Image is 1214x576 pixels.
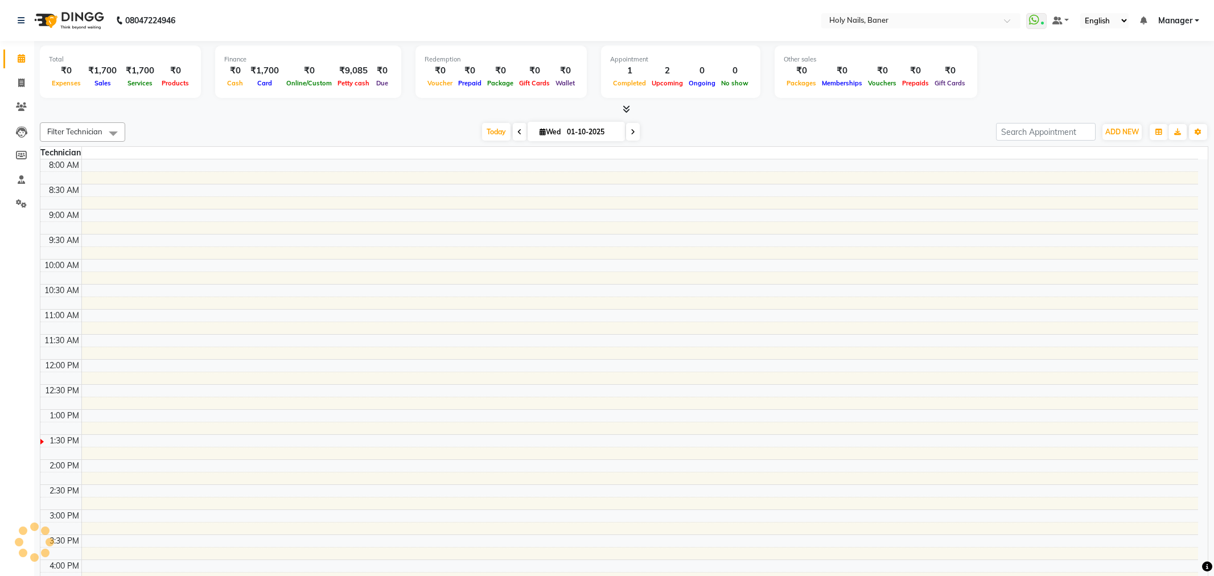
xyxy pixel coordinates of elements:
[47,435,81,447] div: 1:30 PM
[47,560,81,572] div: 4:00 PM
[29,5,107,36] img: logo
[47,460,81,472] div: 2:00 PM
[649,79,686,87] span: Upcoming
[1105,127,1139,136] span: ADD NEW
[125,5,175,36] b: 08047224946
[92,79,114,87] span: Sales
[43,385,81,397] div: 12:30 PM
[865,64,899,77] div: ₹0
[553,79,578,87] span: Wallet
[484,64,516,77] div: ₹0
[425,79,455,87] span: Voucher
[224,55,392,64] div: Finance
[649,64,686,77] div: 2
[42,260,81,271] div: 10:00 AM
[610,79,649,87] span: Completed
[121,64,159,77] div: ₹1,700
[899,64,932,77] div: ₹0
[455,79,484,87] span: Prepaid
[159,64,192,77] div: ₹0
[553,64,578,77] div: ₹0
[283,79,335,87] span: Online/Custom
[865,79,899,87] span: Vouchers
[42,310,81,322] div: 11:00 AM
[224,79,246,87] span: Cash
[784,79,819,87] span: Packages
[425,64,455,77] div: ₹0
[372,64,392,77] div: ₹0
[1158,15,1192,27] span: Manager
[335,79,372,87] span: Petty cash
[246,64,283,77] div: ₹1,700
[610,55,751,64] div: Appointment
[335,64,372,77] div: ₹9,085
[84,64,121,77] div: ₹1,700
[42,285,81,297] div: 10:30 AM
[1102,124,1142,140] button: ADD NEW
[47,184,81,196] div: 8:30 AM
[224,64,246,77] div: ₹0
[819,64,865,77] div: ₹0
[563,124,620,141] input: 2025-10-01
[49,79,84,87] span: Expenses
[47,410,81,422] div: 1:00 PM
[47,127,102,136] span: Filter Technician
[283,64,335,77] div: ₹0
[932,64,968,77] div: ₹0
[49,64,84,77] div: ₹0
[686,79,718,87] span: Ongoing
[40,147,81,159] div: Technician
[125,79,155,87] span: Services
[516,64,553,77] div: ₹0
[718,64,751,77] div: 0
[159,79,192,87] span: Products
[455,64,484,77] div: ₹0
[932,79,968,87] span: Gift Cards
[373,79,391,87] span: Due
[784,64,819,77] div: ₹0
[482,123,511,141] span: Today
[47,485,81,497] div: 2:30 PM
[43,360,81,372] div: 12:00 PM
[899,79,932,87] span: Prepaids
[819,79,865,87] span: Memberships
[425,55,578,64] div: Redemption
[686,64,718,77] div: 0
[784,55,968,64] div: Other sales
[254,79,275,87] span: Card
[49,55,192,64] div: Total
[484,79,516,87] span: Package
[718,79,751,87] span: No show
[537,127,563,136] span: Wed
[47,535,81,547] div: 3:30 PM
[47,234,81,246] div: 9:30 AM
[516,79,553,87] span: Gift Cards
[610,64,649,77] div: 1
[42,335,81,347] div: 11:30 AM
[47,209,81,221] div: 9:00 AM
[47,510,81,522] div: 3:00 PM
[47,159,81,171] div: 8:00 AM
[996,123,1096,141] input: Search Appointment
